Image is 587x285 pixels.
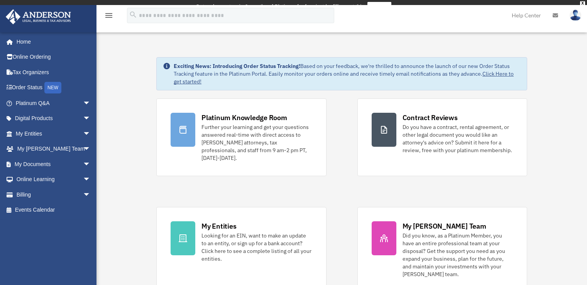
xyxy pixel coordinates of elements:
div: NEW [44,82,61,93]
i: menu [104,11,113,20]
div: Get a chance to win 6 months of Platinum for free just by filling out this [196,2,364,11]
div: Looking for an EIN, want to make an update to an entity, or sign up for a bank account? Click her... [201,232,312,263]
span: arrow_drop_down [83,172,98,188]
img: User Pic [570,10,581,21]
div: My Entities [201,221,236,231]
span: arrow_drop_down [83,126,98,142]
a: Click Here to get started! [174,70,514,85]
a: Platinum Q&Aarrow_drop_down [5,95,102,111]
a: My Entitiesarrow_drop_down [5,126,102,141]
div: Based on your feedback, we're thrilled to announce the launch of our new Order Status Tracking fe... [174,62,521,85]
div: Platinum Knowledge Room [201,113,287,122]
a: Online Ordering [5,49,102,65]
div: Did you know, as a Platinum Member, you have an entire professional team at your disposal? Get th... [403,232,513,278]
a: Billingarrow_drop_down [5,187,102,202]
img: Anderson Advisors Platinum Portal [3,9,73,24]
a: Events Calendar [5,202,102,218]
strong: Exciting News: Introducing Order Status Tracking! [174,63,300,70]
a: Home [5,34,98,49]
a: Digital Productsarrow_drop_down [5,111,102,126]
span: arrow_drop_down [83,141,98,157]
a: My Documentsarrow_drop_down [5,156,102,172]
a: Online Learningarrow_drop_down [5,172,102,187]
div: Do you have a contract, rental agreement, or other legal document you would like an attorney's ad... [403,123,513,154]
span: arrow_drop_down [83,95,98,111]
a: My [PERSON_NAME] Teamarrow_drop_down [5,141,102,157]
a: menu [104,14,113,20]
a: Platinum Knowledge Room Further your learning and get your questions answered real-time with dire... [156,98,326,176]
a: Order StatusNEW [5,80,102,96]
div: Further your learning and get your questions answered real-time with direct access to [PERSON_NAM... [201,123,312,162]
div: close [580,1,585,6]
div: Contract Reviews [403,113,458,122]
span: arrow_drop_down [83,111,98,127]
span: arrow_drop_down [83,156,98,172]
i: search [129,10,137,19]
span: arrow_drop_down [83,187,98,203]
div: My [PERSON_NAME] Team [403,221,486,231]
a: survey [367,2,391,11]
a: Tax Organizers [5,64,102,80]
a: Contract Reviews Do you have a contract, rental agreement, or other legal document you would like... [357,98,527,176]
